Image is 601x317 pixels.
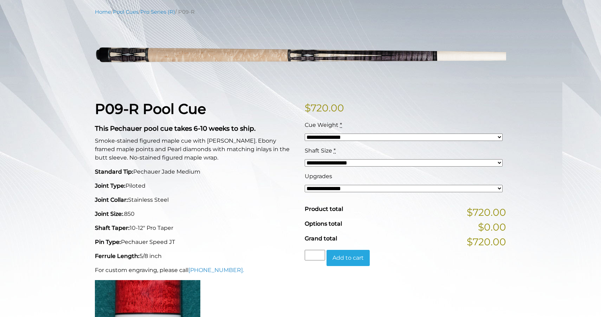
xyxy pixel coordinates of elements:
[305,173,332,180] span: Upgrades
[95,196,296,204] p: Stainless Steel
[95,252,296,260] p: 5/8 inch
[95,124,256,132] strong: This Pechauer pool cue takes 6-10 weeks to ship.
[95,225,130,231] strong: Shaft Taper:
[95,238,296,246] p: Pechauer Speed JT
[305,102,311,114] span: $
[305,206,343,212] span: Product total
[95,182,296,190] p: Piloted
[340,122,342,128] abbr: required
[95,224,296,232] p: 10-12" Pro Taper
[305,235,337,242] span: Grand total
[95,9,111,15] a: Home
[305,220,342,227] span: Options total
[95,8,506,16] nav: Breadcrumb
[305,147,332,154] span: Shaft Size
[327,250,370,266] button: Add to cart
[95,168,133,175] strong: Standard Tip:
[305,250,325,260] input: Product quantity
[95,266,296,274] p: For custom engraving, please call
[95,182,125,189] strong: Joint Type:
[478,220,506,234] span: $0.00
[95,211,123,217] strong: Joint Size:
[305,102,344,114] bdi: 720.00
[95,239,121,245] strong: Pin Type:
[188,267,244,273] a: [PHONE_NUMBER].
[95,196,128,203] strong: Joint Collar:
[95,137,296,162] p: Smoke-stained figured maple cue with [PERSON_NAME]. Ebony framed maple points and Pearl diamonds ...
[467,205,506,220] span: $720.00
[334,147,336,154] abbr: required
[467,234,506,249] span: $720.00
[95,210,296,218] p: .850
[95,253,140,259] strong: Ferrule Length:
[140,9,175,15] a: Pro Series (R)
[95,21,506,90] img: P09-R.png
[113,9,138,15] a: Pool Cues
[95,100,206,117] strong: P09-R Pool Cue
[95,168,296,176] p: Pechauer Jade Medium
[305,122,338,128] span: Cue Weight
